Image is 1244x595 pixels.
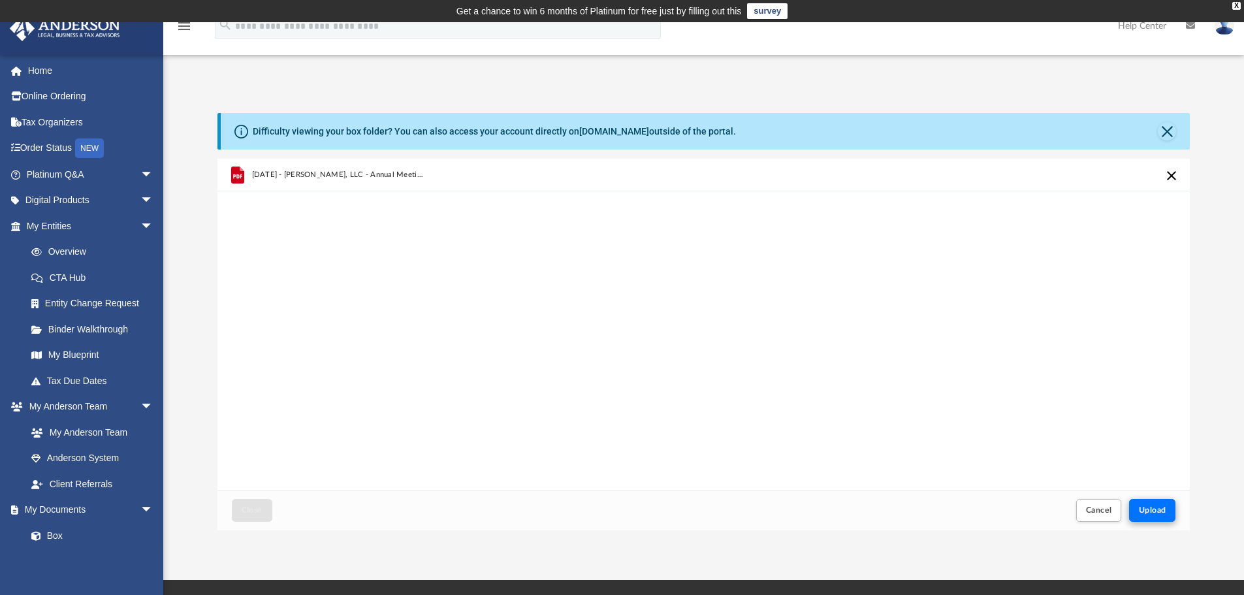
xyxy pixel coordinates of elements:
[140,213,167,240] span: arrow_drop_down
[1164,168,1179,184] button: Cancel this upload
[18,419,160,445] a: My Anderson Team
[140,187,167,214] span: arrow_drop_down
[18,342,167,368] a: My Blueprint
[18,445,167,472] a: Anderson System
[217,159,1190,530] div: Upload
[9,213,173,239] a: My Entitiesarrow_drop_down
[9,57,173,84] a: Home
[253,125,736,138] div: Difficulty viewing your box folder? You can also access your account directly on outside of the p...
[747,3,788,19] a: survey
[140,497,167,524] span: arrow_drop_down
[217,159,1190,490] div: grid
[1129,499,1176,522] button: Upload
[1139,506,1166,514] span: Upload
[9,84,173,110] a: Online Ordering
[140,161,167,188] span: arrow_drop_down
[1158,122,1176,140] button: Close
[251,170,423,179] span: [DATE] - [PERSON_NAME], LLC - Annual Meeting Minutes.pdf
[18,291,173,317] a: Entity Change Request
[9,135,173,162] a: Order StatusNEW
[1232,2,1241,10] div: close
[176,18,192,34] i: menu
[18,523,160,549] a: Box
[18,239,173,265] a: Overview
[18,471,167,497] a: Client Referrals
[232,499,272,522] button: Close
[242,506,263,514] span: Close
[18,316,173,342] a: Binder Walkthrough
[9,394,167,420] a: My Anderson Teamarrow_drop_down
[579,126,649,137] a: [DOMAIN_NAME]
[1086,506,1112,514] span: Cancel
[9,497,167,523] a: My Documentsarrow_drop_down
[9,187,173,214] a: Digital Productsarrow_drop_down
[1076,499,1122,522] button: Cancel
[18,265,173,291] a: CTA Hub
[75,138,104,158] div: NEW
[6,16,124,41] img: Anderson Advisors Platinum Portal
[18,368,173,394] a: Tax Due Dates
[456,3,742,19] div: Get a chance to win 6 months of Platinum for free just by filling out this
[218,18,232,32] i: search
[18,549,167,575] a: Meeting Minutes
[9,161,173,187] a: Platinum Q&Aarrow_drop_down
[9,109,173,135] a: Tax Organizers
[176,25,192,34] a: menu
[140,394,167,421] span: arrow_drop_down
[1215,16,1234,35] img: User Pic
